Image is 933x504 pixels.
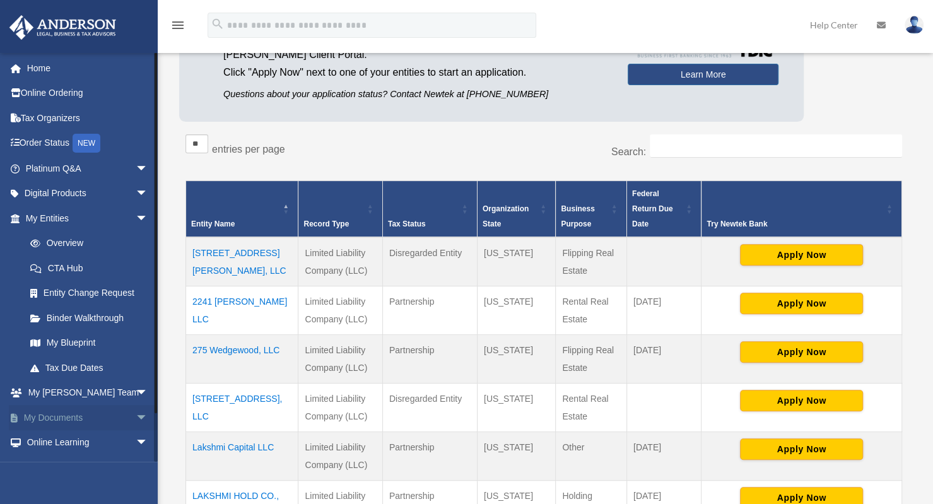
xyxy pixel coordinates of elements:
span: arrow_drop_down [136,405,161,431]
a: Tax Due Dates [18,355,161,380]
a: Online Ordering [9,81,167,106]
span: Federal Return Due Date [632,189,673,228]
a: Billingarrow_drop_down [9,455,167,480]
td: Lakshmi Capital LLC [186,432,298,481]
a: Entity Change Request [18,281,161,306]
td: [US_STATE] [477,384,555,432]
td: [DATE] [626,335,701,384]
a: Online Learningarrow_drop_down [9,430,167,455]
td: [US_STATE] [477,286,555,335]
label: entries per page [212,144,285,155]
td: Partnership [382,286,477,335]
th: Record Type: Activate to sort [298,181,382,238]
button: Apply Now [740,438,863,460]
td: Flipping Real Estate [556,237,627,286]
a: Home [9,56,167,81]
span: Tax Status [388,220,426,228]
span: arrow_drop_down [136,380,161,406]
td: [US_STATE] [477,335,555,384]
td: [DATE] [626,432,701,481]
button: Apply Now [740,390,863,411]
th: Business Purpose: Activate to sort [556,181,627,238]
td: Partnership [382,335,477,384]
a: Platinum Q&Aarrow_drop_down [9,156,167,181]
a: My [PERSON_NAME] Teamarrow_drop_down [9,380,167,406]
a: Order StatusNEW [9,131,167,156]
td: Limited Liability Company (LLC) [298,286,382,335]
div: Try Newtek Bank [707,216,883,231]
img: User Pic [905,16,924,34]
th: Entity Name: Activate to invert sorting [186,181,298,238]
td: Partnership [382,432,477,481]
td: 275 Wedgewood, LLC [186,335,298,384]
td: [US_STATE] [477,237,555,286]
button: Apply Now [740,244,863,266]
a: My Entitiesarrow_drop_down [9,206,161,231]
th: Organization State: Activate to sort [477,181,555,238]
td: [STREET_ADDRESS], LLC [186,384,298,432]
p: Questions about your application status? Contact Newtek at [PHONE_NUMBER] [223,86,609,102]
td: Rental Real Estate [556,384,627,432]
td: Limited Liability Company (LLC) [298,432,382,481]
td: Rental Real Estate [556,286,627,335]
i: search [211,17,225,31]
td: Limited Liability Company (LLC) [298,335,382,384]
a: My Documentsarrow_drop_down [9,405,167,430]
td: Disregarded Entity [382,237,477,286]
span: arrow_drop_down [136,206,161,231]
th: Tax Status: Activate to sort [382,181,477,238]
p: Click "Apply Now" next to one of your entities to start an application. [223,64,609,81]
a: Learn More [628,64,778,85]
span: Organization State [483,204,529,228]
td: Other [556,432,627,481]
label: Search: [611,146,646,157]
a: CTA Hub [18,255,161,281]
a: menu [170,22,185,33]
th: Try Newtek Bank : Activate to sort [701,181,902,238]
span: arrow_drop_down [136,156,161,182]
a: Overview [18,231,155,256]
span: arrow_drop_down [136,455,161,481]
td: Limited Liability Company (LLC) [298,384,382,432]
a: Tax Organizers [9,105,167,131]
button: Apply Now [740,293,863,314]
i: menu [170,18,185,33]
span: Entity Name [191,220,235,228]
td: [STREET_ADDRESS][PERSON_NAME], LLC [186,237,298,286]
span: arrow_drop_down [136,430,161,456]
td: Disregarded Entity [382,384,477,432]
th: Federal Return Due Date: Activate to sort [626,181,701,238]
span: Business Purpose [561,204,594,228]
td: Flipping Real Estate [556,335,627,384]
div: NEW [73,134,100,153]
button: Apply Now [740,341,863,363]
span: Record Type [303,220,349,228]
a: My Blueprint [18,331,161,356]
td: [US_STATE] [477,432,555,481]
a: Digital Productsarrow_drop_down [9,181,167,206]
a: Binder Walkthrough [18,305,161,331]
td: 2241 [PERSON_NAME] LLC [186,286,298,335]
span: arrow_drop_down [136,181,161,207]
td: Limited Liability Company (LLC) [298,237,382,286]
img: Anderson Advisors Platinum Portal [6,15,120,40]
td: [DATE] [626,286,701,335]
